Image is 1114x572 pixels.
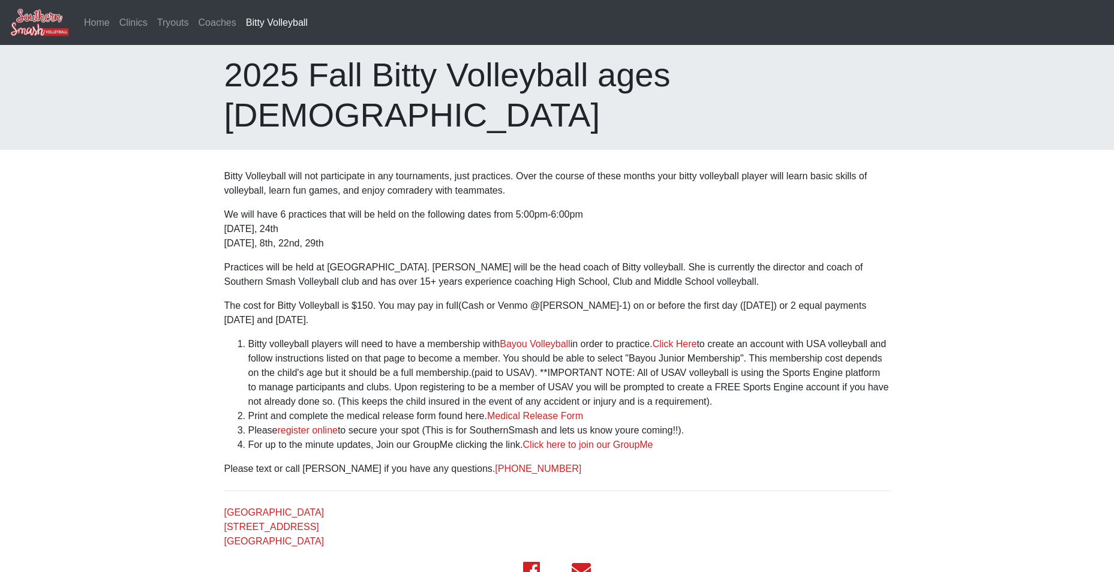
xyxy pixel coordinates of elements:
[248,423,890,438] li: Please to secure your spot (This is for SouthernSmash and lets us know youre coming!!).
[224,260,890,289] p: Practices will be held at [GEOGRAPHIC_DATA]. [PERSON_NAME] will be the head coach of Bitty volley...
[224,55,890,135] h1: 2025 Fall Bitty Volleyball ages [DEMOGRAPHIC_DATA]
[277,425,338,435] a: register online
[523,439,653,450] a: Click here to join our GroupMe
[224,169,890,198] p: Bitty Volleyball will not participate in any tournaments, just practices. Over the course of thes...
[487,411,583,421] a: Medical Release Form
[10,8,70,37] img: Southern Smash Volleyball
[224,462,890,476] p: Please text or call [PERSON_NAME] if you have any questions.
[248,337,890,409] li: Bitty volleyball players will need to have a membership with in order to practice. to create an a...
[241,11,313,35] a: Bitty Volleyball
[500,339,570,349] a: Bayou Volleyball
[152,11,194,35] a: Tryouts
[224,507,325,546] a: [GEOGRAPHIC_DATA][STREET_ADDRESS][GEOGRAPHIC_DATA]
[248,409,890,423] li: Print and complete the medical release form found here.
[495,463,581,474] a: [PHONE_NUMBER]
[115,11,152,35] a: Clinics
[653,339,697,349] a: Click Here
[224,207,890,251] p: We will have 6 practices that will be held on the following dates from 5:00pm-6:00pm [DATE], 24th...
[224,299,890,327] p: The cost for Bitty Volleyball is $150. You may pay in full(Cash or Venmo @[PERSON_NAME]-1) on or ...
[194,11,241,35] a: Coaches
[248,438,890,452] li: For up to the minute updates, Join our GroupMe clicking the link.
[79,11,115,35] a: Home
